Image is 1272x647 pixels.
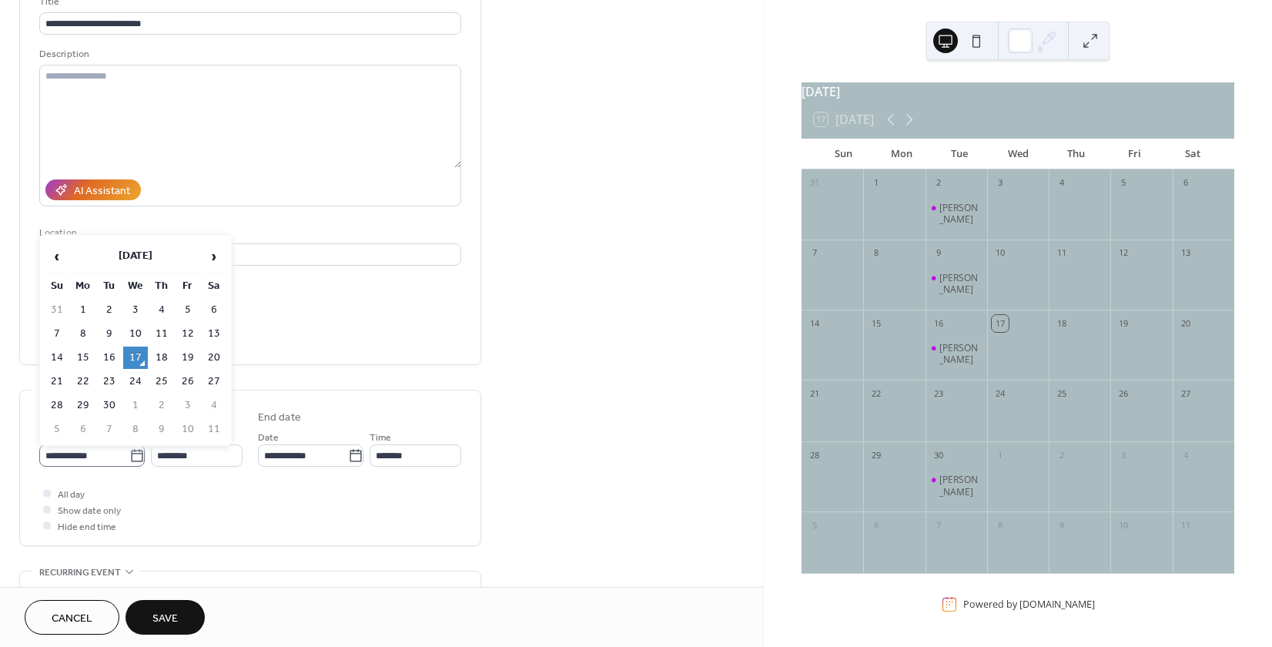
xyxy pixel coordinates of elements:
[868,517,885,534] div: 6
[149,347,174,369] td: 18
[58,487,85,503] span: All day
[872,139,931,169] div: Mon
[1053,175,1070,192] div: 4
[45,241,69,272] span: ‹
[176,418,200,441] td: 10
[97,275,122,297] th: Tu
[1177,385,1194,402] div: 27
[1115,175,1132,192] div: 5
[176,394,200,417] td: 3
[939,272,981,296] div: [PERSON_NAME]
[806,517,823,534] div: 5
[176,347,200,369] td: 19
[1053,517,1070,534] div: 9
[97,347,122,369] td: 16
[71,275,95,297] th: Mo
[71,394,95,417] td: 29
[97,323,122,345] td: 9
[45,370,69,393] td: 21
[123,299,148,321] td: 3
[806,385,823,402] div: 21
[1115,447,1132,464] div: 3
[868,447,885,464] div: 29
[123,347,148,369] td: 17
[992,385,1009,402] div: 24
[97,370,122,393] td: 23
[52,611,92,627] span: Cancel
[1177,315,1194,332] div: 20
[74,183,130,199] div: AI Assistant
[45,418,69,441] td: 5
[868,315,885,332] div: 15
[992,245,1009,262] div: 10
[992,447,1009,464] div: 1
[1053,385,1070,402] div: 25
[149,394,174,417] td: 2
[71,370,95,393] td: 22
[58,519,116,535] span: Hide end time
[992,175,1009,192] div: 3
[39,46,458,62] div: Description
[123,275,148,297] th: We
[1053,447,1070,464] div: 2
[806,447,823,464] div: 28
[176,275,200,297] th: Fr
[806,175,823,192] div: 31
[1115,517,1132,534] div: 10
[149,418,174,441] td: 9
[202,347,226,369] td: 20
[202,299,226,321] td: 6
[45,275,69,297] th: Su
[176,323,200,345] td: 12
[258,430,279,446] span: Date
[123,370,148,393] td: 24
[868,245,885,262] div: 8
[71,418,95,441] td: 6
[868,175,885,192] div: 1
[1177,447,1194,464] div: 4
[97,394,122,417] td: 30
[930,517,947,534] div: 7
[806,245,823,262] div: 7
[149,323,174,345] td: 11
[45,347,69,369] td: 14
[202,370,226,393] td: 27
[1177,175,1194,192] div: 6
[97,418,122,441] td: 7
[1053,315,1070,332] div: 18
[930,315,947,332] div: 16
[926,202,987,226] div: Dr. Vandiver
[202,394,226,417] td: 4
[868,385,885,402] div: 22
[992,517,1009,534] div: 8
[202,323,226,345] td: 13
[39,565,121,581] span: Recurring event
[123,418,148,441] td: 8
[931,139,989,169] div: Tue
[930,447,947,464] div: 30
[45,394,69,417] td: 28
[152,611,178,627] span: Save
[71,240,200,273] th: [DATE]
[1177,245,1194,262] div: 13
[1106,139,1164,169] div: Fri
[926,342,987,366] div: Dr. Vandiver
[1019,598,1095,611] a: [DOMAIN_NAME]
[176,299,200,321] td: 5
[939,202,981,226] div: [PERSON_NAME]
[97,299,122,321] td: 2
[25,600,119,635] button: Cancel
[39,225,458,241] div: Location
[71,299,95,321] td: 1
[939,342,981,366] div: [PERSON_NAME]
[806,315,823,332] div: 14
[1177,517,1194,534] div: 11
[71,347,95,369] td: 15
[45,179,141,200] button: AI Assistant
[149,370,174,393] td: 25
[149,299,174,321] td: 4
[71,323,95,345] td: 8
[58,503,121,519] span: Show date only
[930,245,947,262] div: 9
